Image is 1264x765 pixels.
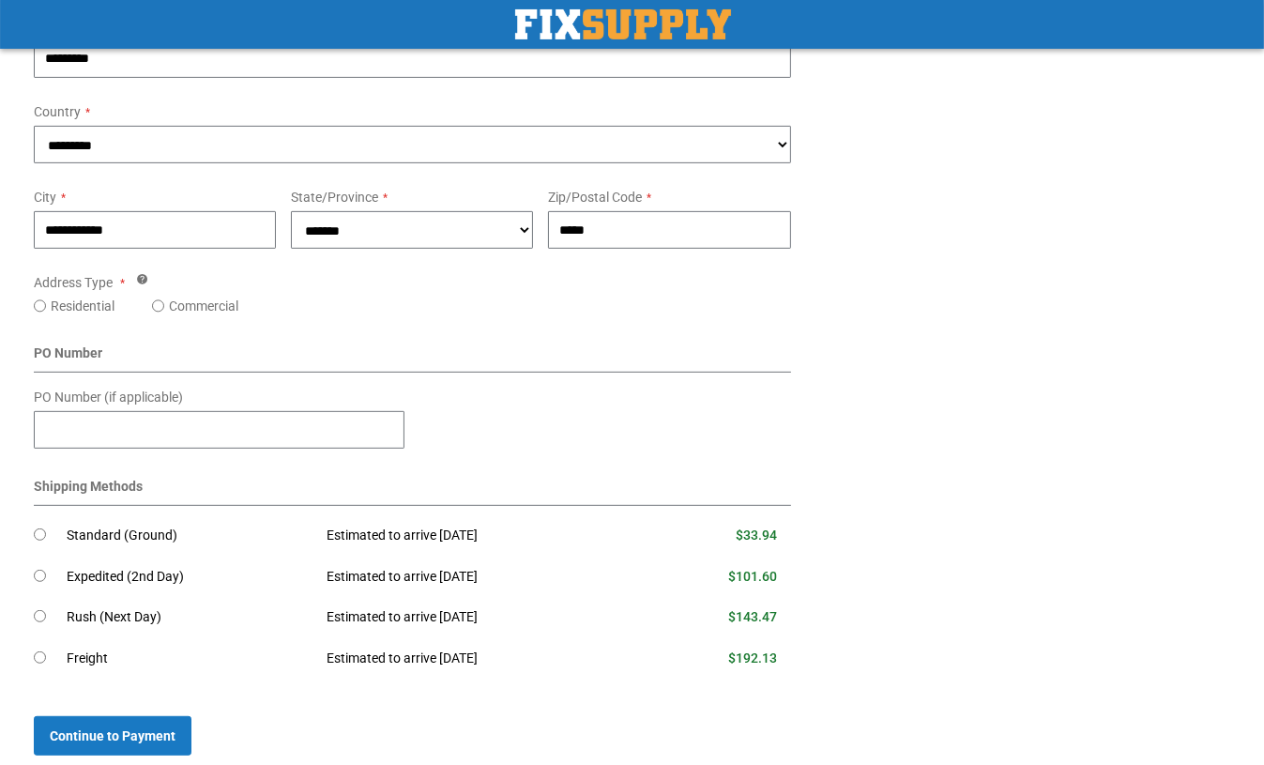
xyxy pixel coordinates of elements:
[34,390,183,405] span: PO Number (if applicable)
[312,557,647,598] td: Estimated to arrive [DATE]
[312,638,647,680] td: Estimated to arrive [DATE]
[51,297,114,315] label: Residential
[515,9,731,39] a: store logo
[67,597,312,638] td: Rush (Next Day)
[728,650,777,666] span: $192.13
[34,716,191,756] button: Continue to Payment
[34,477,791,506] div: Shipping Methods
[169,297,238,315] label: Commercial
[728,609,777,624] span: $143.47
[34,344,791,373] div: PO Number
[728,569,777,584] span: $101.60
[67,515,312,557] td: Standard (Ground)
[312,515,647,557] td: Estimated to arrive [DATE]
[291,190,378,205] span: State/Province
[67,557,312,598] td: Expedited (2nd Day)
[67,638,312,680] td: Freight
[34,190,56,205] span: City
[50,728,175,743] span: Continue to Payment
[312,597,647,638] td: Estimated to arrive [DATE]
[736,528,777,543] span: $33.94
[548,190,642,205] span: Zip/Postal Code
[515,9,731,39] img: Fix Industrial Supply
[34,275,113,290] span: Address Type
[34,104,81,119] span: Country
